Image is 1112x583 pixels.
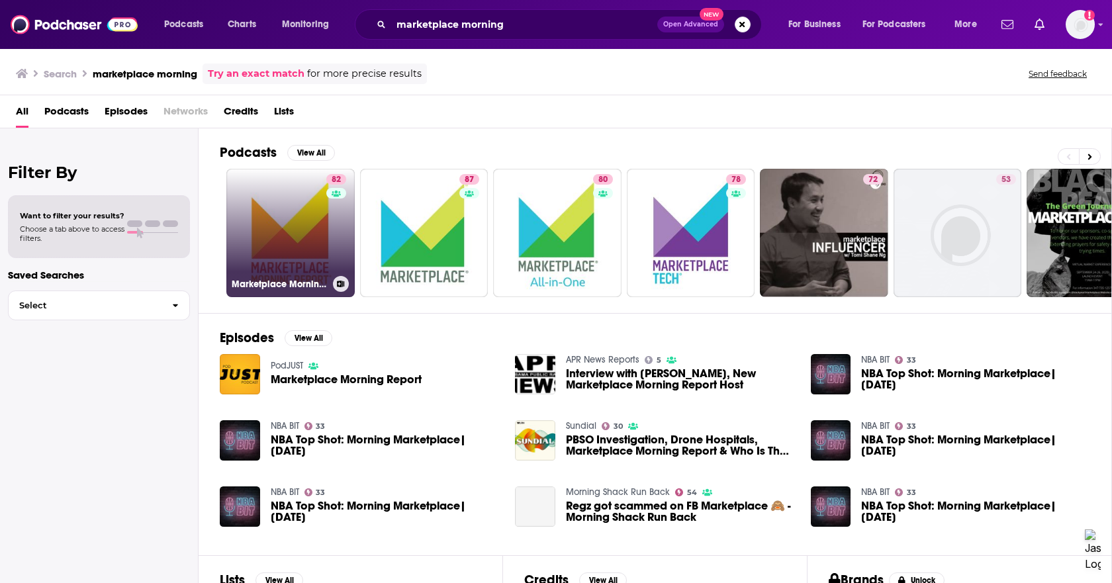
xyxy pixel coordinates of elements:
a: Marketplace Morning Report [220,354,260,394]
span: More [954,15,977,34]
a: Interview with Steve Chiotakis, New Marketplace Morning Report Host [566,368,795,390]
a: NBA BIT [271,420,299,431]
button: open menu [779,14,857,35]
a: 53 [996,174,1016,185]
a: NBA BIT [861,420,890,431]
img: PBSO Investigation, Drone Hospitals, Marketplace Morning Report & Who Is The Mother Of Miami? [515,420,555,461]
span: Podcasts [164,15,203,34]
a: Regz got scammed on FB Marketplace 🙈 - Morning Shack Run Back [566,500,795,523]
button: Send feedback [1025,68,1091,79]
a: Regz got scammed on FB Marketplace 🙈 - Morning Shack Run Back [515,486,555,527]
span: NBA Top Shot: Morning Marketplace| [DATE] [271,434,500,457]
a: 87 [360,169,488,297]
button: open menu [273,14,346,35]
span: NBA Top Shot: Morning Marketplace| [DATE] [271,500,500,523]
a: Sundial [566,420,596,431]
span: 78 [731,173,741,187]
p: Saved Searches [8,269,190,281]
a: Podcasts [44,101,89,128]
a: 82Marketplace Morning Report [226,169,355,297]
a: EpisodesView All [220,330,332,346]
a: Lists [274,101,294,128]
a: Show notifications dropdown [996,13,1019,36]
svg: Add a profile image [1084,10,1095,21]
a: Episodes [105,101,148,128]
a: 87 [459,174,479,185]
button: Select [8,291,190,320]
span: 33 [316,490,325,496]
a: PodJUST [271,360,303,371]
h3: marketplace morning [93,67,197,80]
span: For Business [788,15,841,34]
button: open menu [155,14,220,35]
span: Choose a tab above to access filters. [20,224,124,243]
a: NBA Top Shot: Morning Marketplace| April 9, 2021 [861,434,1090,457]
button: open menu [854,14,945,35]
a: Try an exact match [208,66,304,81]
h2: Filter By [8,163,190,182]
span: New [700,8,723,21]
a: 33 [304,422,326,430]
a: NBA BIT [271,486,299,498]
div: Search podcasts, credits, & more... [367,9,774,40]
a: PodcastsView All [220,144,335,161]
span: For Podcasters [862,15,926,34]
img: NBA Top Shot: Morning Marketplace| April 26, 2021 [811,486,851,527]
span: NBA Top Shot: Morning Marketplace| [DATE] [861,500,1090,523]
h3: Marketplace Morning Report [232,279,328,290]
span: NBA Top Shot: Morning Marketplace| [DATE] [861,368,1090,390]
a: 82 [326,174,346,185]
a: 53 [894,169,1022,297]
a: PBSO Investigation, Drone Hospitals, Marketplace Morning Report & Who Is The Mother Of Miami? [566,434,795,457]
span: All [16,101,28,128]
span: Open Advanced [663,21,718,28]
h3: Search [44,67,77,80]
input: Search podcasts, credits, & more... [391,14,657,35]
a: NBA Top Shot: Morning Marketplace| April 14, 2021 [861,368,1090,390]
img: NBA Top Shot: Morning Marketplace| April 9, 2021 [811,420,851,461]
span: Charts [228,15,256,34]
a: 33 [304,488,326,496]
a: Marketplace Morning Report [271,374,422,385]
span: Logged in as RebRoz5 [1066,10,1095,39]
span: 82 [332,173,341,187]
span: 5 [657,357,661,363]
a: 78 [726,174,746,185]
span: 30 [614,424,623,429]
img: NBA Top Shot: Morning Marketplace| April 6, 2021 [220,486,260,527]
a: NBA Top Shot: Morning Marketplace| April 26, 2021 [861,500,1090,523]
a: APR News Reports [566,354,639,365]
img: Podchaser - Follow, Share and Rate Podcasts [11,12,138,37]
span: Monitoring [282,15,329,34]
a: NBA BIT [861,354,890,365]
h2: Episodes [220,330,274,346]
a: 78 [627,169,755,297]
span: 33 [907,490,916,496]
span: for more precise results [307,66,422,81]
span: 33 [907,357,916,363]
span: 87 [465,173,474,187]
img: Interview with Steve Chiotakis, New Marketplace Morning Report Host [515,354,555,394]
a: 30 [602,422,623,430]
a: 33 [895,422,916,430]
span: 72 [868,173,878,187]
a: 33 [895,356,916,364]
span: Want to filter your results? [20,211,124,220]
a: Show notifications dropdown [1029,13,1050,36]
a: NBA Top Shot: Morning Marketplace| April 6, 2021 [271,500,500,523]
span: 53 [1001,173,1011,187]
button: Open AdvancedNew [657,17,724,32]
a: 72 [863,174,883,185]
button: View All [287,145,335,161]
a: Credits [224,101,258,128]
